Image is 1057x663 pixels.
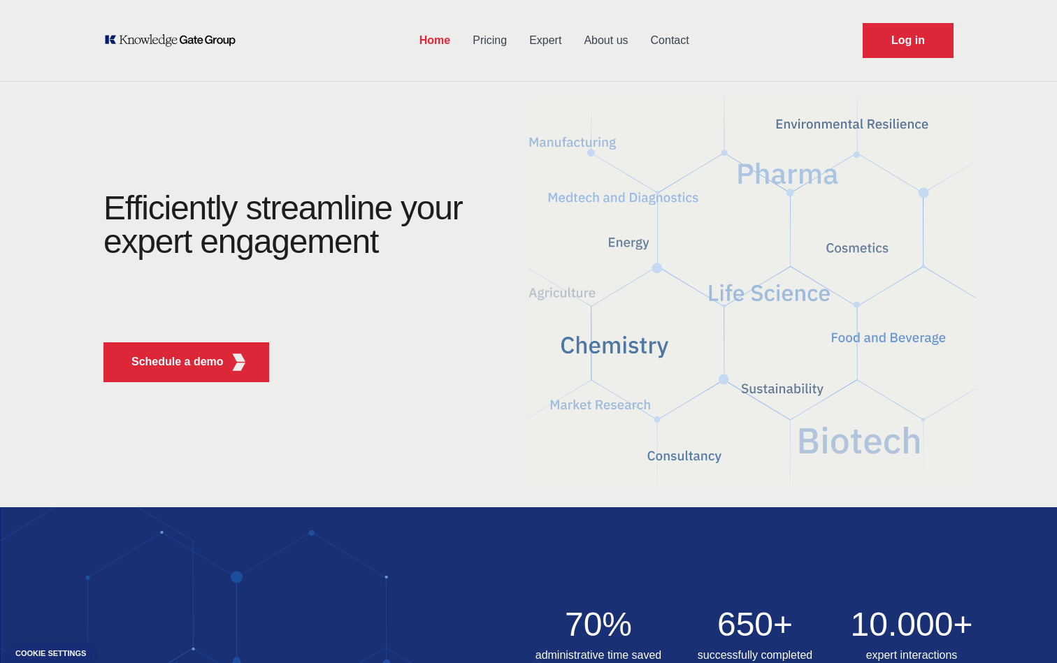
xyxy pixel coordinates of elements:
[408,22,461,59] a: Home
[461,22,518,59] a: Pricing
[685,608,825,641] h2: 650+
[103,189,463,260] h1: Efficiently streamline your expert engagement
[15,650,86,657] div: Cookie settings
[103,342,269,382] button: Schedule a demoKGG Fifth Element RED
[528,608,668,641] h2: 70%
[573,22,639,59] a: About us
[131,354,224,370] p: Schedule a demo
[863,23,954,58] a: Request Demo
[528,91,976,493] img: KGG Fifth Element RED
[640,22,700,59] a: Contact
[518,22,573,59] a: Expert
[842,608,981,641] h2: 10.000+
[103,34,245,48] a: KOL Knowledge Platform: Talk to Key External Experts (KEE)
[230,354,247,371] img: KGG Fifth Element RED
